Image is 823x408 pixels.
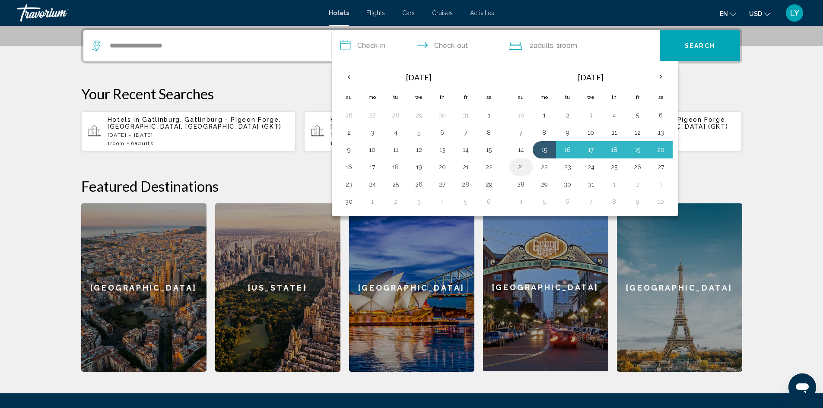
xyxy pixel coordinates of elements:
button: Day 30 [514,109,528,121]
button: Day 10 [365,144,379,156]
button: Day 30 [561,178,575,190]
button: Day 12 [412,144,426,156]
button: Day 24 [365,178,379,190]
button: Day 26 [412,178,426,190]
button: Day 13 [654,127,668,139]
button: Day 23 [342,178,356,190]
button: Hotels in Gatlinburg, Gatlinburg - Pigeon Forge, [GEOGRAPHIC_DATA], [GEOGRAPHIC_DATA] (GKT)[DATE]... [81,111,296,152]
button: Day 3 [412,196,426,208]
button: Day 7 [514,127,528,139]
button: Day 7 [459,127,473,139]
button: Day 7 [584,196,598,208]
button: Day 2 [561,109,575,121]
span: Gatlinburg, Gatlinburg - Pigeon Forge, [GEOGRAPHIC_DATA], [GEOGRAPHIC_DATA] (GKT) [330,116,505,130]
button: Day 27 [435,178,449,190]
button: Day 9 [631,196,645,208]
span: Hotels in [330,116,363,123]
button: Day 24 [584,161,598,173]
button: Day 30 [435,109,449,121]
a: [GEOGRAPHIC_DATA] [81,203,207,372]
span: 1 [330,140,348,146]
button: Check in and out dates [332,30,500,61]
button: Day 5 [459,196,473,208]
span: en [720,10,728,17]
button: Day 2 [389,196,403,208]
button: Day 6 [561,196,575,208]
a: Travorium [17,4,320,22]
a: Hotels [329,9,349,16]
p: [DATE] - [DATE] [108,132,289,138]
button: Day 6 [654,109,668,121]
span: Room [560,41,577,50]
span: LY [790,9,799,17]
button: Day 12 [631,127,645,139]
button: Day 26 [631,161,645,173]
button: Day 10 [584,127,598,139]
button: Day 17 [365,161,379,173]
th: [DATE] [533,67,649,88]
a: Cruises [432,9,453,16]
button: Day 31 [584,178,598,190]
button: Day 22 [482,161,496,173]
button: Day 13 [435,144,449,156]
span: Search [685,43,715,50]
a: Cars [402,9,415,16]
button: Day 16 [342,161,356,173]
button: User Menu [783,4,806,22]
span: Gatlinburg, Gatlinburg - Pigeon Forge, [GEOGRAPHIC_DATA], [GEOGRAPHIC_DATA] (GKT) [108,116,282,130]
button: Day 9 [342,144,356,156]
button: Day 8 [537,127,551,139]
a: Activities [470,9,494,16]
button: Day 5 [412,127,426,139]
button: Day 4 [514,196,528,208]
a: [GEOGRAPHIC_DATA] [349,203,474,372]
button: Day 19 [631,144,645,156]
button: Day 15 [537,144,551,156]
button: Change currency [749,7,770,20]
a: [GEOGRAPHIC_DATA] [483,203,608,372]
button: Day 26 [342,109,356,121]
p: Your Recent Searches [81,85,742,102]
span: USD [749,10,762,17]
button: Day 6 [482,196,496,208]
button: Day 27 [654,161,668,173]
button: Day 3 [584,109,598,121]
span: , 1 [553,40,577,52]
div: [GEOGRAPHIC_DATA] [483,203,608,371]
span: 1 [108,140,125,146]
button: Day 11 [389,144,403,156]
button: Day 29 [482,178,496,190]
a: [US_STATE] [215,203,340,372]
button: Day 22 [537,161,551,173]
button: Day 8 [482,127,496,139]
button: Day 10 [654,196,668,208]
button: Hotels in Gatlinburg, Gatlinburg - Pigeon Forge, [GEOGRAPHIC_DATA], [GEOGRAPHIC_DATA] (GKT)[DATE]... [304,111,519,152]
button: Day 4 [435,196,449,208]
button: Day 19 [412,161,426,173]
button: Day 25 [607,161,621,173]
p: [DATE] - [DATE] [330,132,512,138]
button: Day 6 [435,127,449,139]
span: Adults [135,140,154,146]
button: Travelers: 2 adults, 0 children [500,30,660,61]
button: Day 3 [365,127,379,139]
iframe: Button to launch messaging window [788,373,816,401]
th: [DATE] [361,67,477,88]
button: Day 14 [514,144,528,156]
button: Day 30 [342,196,356,208]
button: Previous month [337,67,361,87]
button: Day 18 [607,144,621,156]
a: Flights [366,9,385,16]
button: Day 28 [389,109,403,121]
button: Day 21 [459,161,473,173]
button: Day 29 [537,178,551,190]
span: 2 [530,40,553,52]
button: Day 31 [459,109,473,121]
button: Day 2 [342,127,356,139]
